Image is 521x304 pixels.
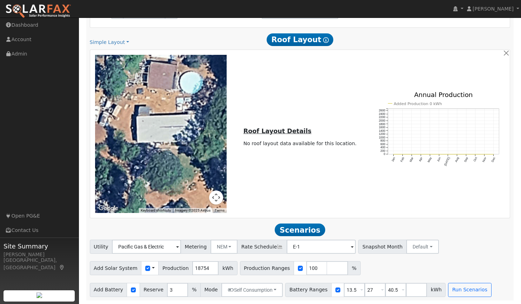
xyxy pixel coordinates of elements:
[285,283,332,297] span: Battery Ranges
[482,156,487,163] text: Nov
[141,208,171,213] button: Keyboard shortcuts
[394,102,442,106] text: Added Production 0 kWh
[221,283,283,297] button: Self Consumption
[175,208,211,212] span: Imagery ©2025 Airbus
[484,154,485,155] circle: onclick=""
[200,283,222,297] span: Mode
[4,251,75,258] div: [PERSON_NAME]
[112,240,181,254] input: Select a Utility
[267,33,334,46] span: Roof Layout
[466,154,467,155] circle: onclick=""
[379,132,386,136] text: 1200
[209,190,223,205] button: Map camera controls
[427,156,432,163] text: May
[436,156,441,162] text: Jun
[473,156,478,162] text: Oct
[287,240,356,254] input: Select a Rate Schedule
[380,139,385,143] text: 800
[393,154,394,155] circle: onclick=""
[379,112,386,116] text: 2400
[420,154,421,155] circle: onclick=""
[4,241,75,251] span: Site Summary
[414,91,473,98] text: Annual Production
[97,204,120,213] img: Google
[379,129,386,132] text: 1400
[379,126,386,129] text: 1600
[379,122,386,126] text: 1800
[463,156,469,163] text: Sep
[90,261,142,275] span: Add Solar System
[409,156,414,162] text: Mar
[348,261,360,275] span: %
[379,109,386,112] text: 2600
[237,240,287,254] span: Rate Schedule
[4,257,75,271] div: [GEOGRAPHIC_DATA], [GEOGRAPHIC_DATA]
[380,149,385,153] text: 200
[240,261,294,275] span: Production Ranges
[140,283,168,297] span: Reserve
[475,154,476,155] circle: onclick=""
[211,240,238,254] button: NEM
[379,116,386,119] text: 2200
[400,156,405,163] text: Feb
[447,154,448,155] circle: onclick=""
[379,119,386,122] text: 2000
[215,208,225,212] a: Terms
[90,39,129,46] a: Simple Layout
[181,240,211,254] span: Metering
[411,154,412,155] circle: onclick=""
[97,204,120,213] a: Open this area in Google Maps (opens a new window)
[158,261,193,275] span: Production
[454,156,460,163] text: Aug
[5,4,71,19] img: SolarFax
[418,156,423,162] text: Apr
[218,261,237,275] span: kWh
[90,240,113,254] span: Utility
[380,146,385,149] text: 400
[242,138,358,148] td: No roof layout data available for this location.
[402,154,403,155] circle: onclick=""
[383,153,385,156] text: 0
[358,240,407,254] span: Snapshot Month
[491,157,496,163] text: Dec
[456,154,457,155] circle: onclick=""
[275,224,325,236] span: Scenarios
[406,240,439,254] button: Default
[427,283,446,297] span: kWh
[473,6,514,12] span: [PERSON_NAME]
[443,157,450,167] text: [DATE]
[438,154,439,155] circle: onclick=""
[243,128,312,135] u: Roof Layout Details
[380,142,385,146] text: 600
[188,283,200,297] span: %
[59,265,65,270] a: Map
[448,283,491,297] button: Run Scenarios
[379,136,386,139] text: 1000
[323,37,329,43] i: Show Help
[36,292,42,298] img: retrieve
[390,156,396,162] text: Jan
[429,154,430,155] circle: onclick=""
[493,154,494,155] circle: onclick=""
[90,283,127,297] span: Add Battery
